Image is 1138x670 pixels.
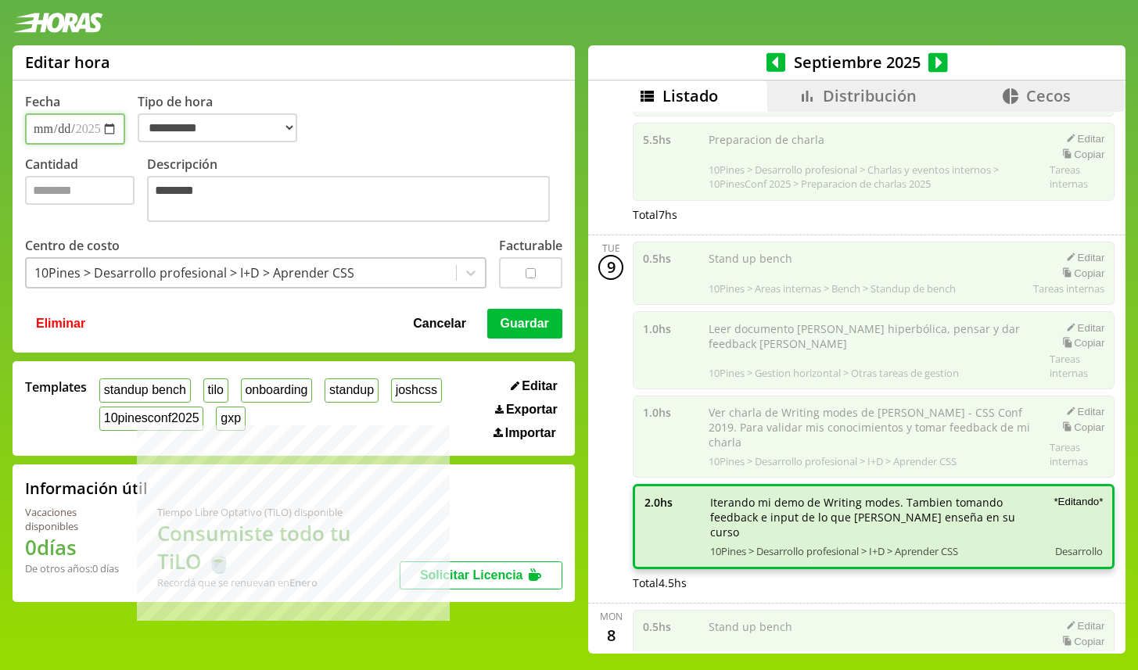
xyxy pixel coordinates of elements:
span: Listado [662,85,718,106]
span: Septiembre 2025 [785,52,928,73]
button: tilo [203,378,228,403]
button: standup [325,378,379,403]
h2: Información útil [25,478,148,499]
button: Eliminar [31,309,90,339]
div: Tue [602,242,620,255]
button: joshcss [391,378,442,403]
button: Solicitar Licencia [400,561,562,589]
span: Editar [522,379,557,393]
div: 10Pines > Desarrollo profesional > I+D > Aprender CSS [34,264,354,281]
div: scrollable content [588,112,1125,651]
img: logotipo [13,13,103,33]
textarea: Descripción [147,176,550,222]
label: Tipo de hora [138,93,310,145]
button: Exportar [490,402,562,417]
div: Recordá que se renuevan en [157,575,400,589]
button: Editar [506,378,562,394]
b: Enero [289,575,318,589]
h1: Editar hora [25,52,110,73]
label: Fecha [25,93,60,110]
button: gxp [216,407,245,431]
div: 8 [598,623,623,648]
label: Centro de costo [25,237,120,254]
label: Descripción [147,156,562,226]
div: 9 [598,255,623,280]
button: standup bench [99,378,191,403]
span: Exportar [506,403,558,417]
label: Cantidad [25,156,147,226]
label: Facturable [499,237,562,254]
button: Cancelar [408,309,471,339]
button: onboarding [241,378,313,403]
span: Solicitar Licencia [420,568,523,582]
button: 10pinesconf2025 [99,407,203,431]
h1: Consumiste todo tu TiLO 🍵 [157,519,400,575]
div: Total 7 hs [633,207,1115,222]
span: Distribución [823,85,917,106]
span: Importar [505,426,556,440]
h1: 0 días [25,533,120,561]
span: Templates [25,378,87,396]
div: De otros años: 0 días [25,561,120,575]
div: Vacaciones disponibles [25,505,120,533]
div: Tiempo Libre Optativo (TiLO) disponible [157,505,400,519]
div: Mon [600,610,623,623]
button: Guardar [487,309,562,339]
div: Total 4.5 hs [633,575,1115,590]
span: Cecos [1026,85,1071,106]
select: Tipo de hora [138,113,297,142]
input: Cantidad [25,176,135,205]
